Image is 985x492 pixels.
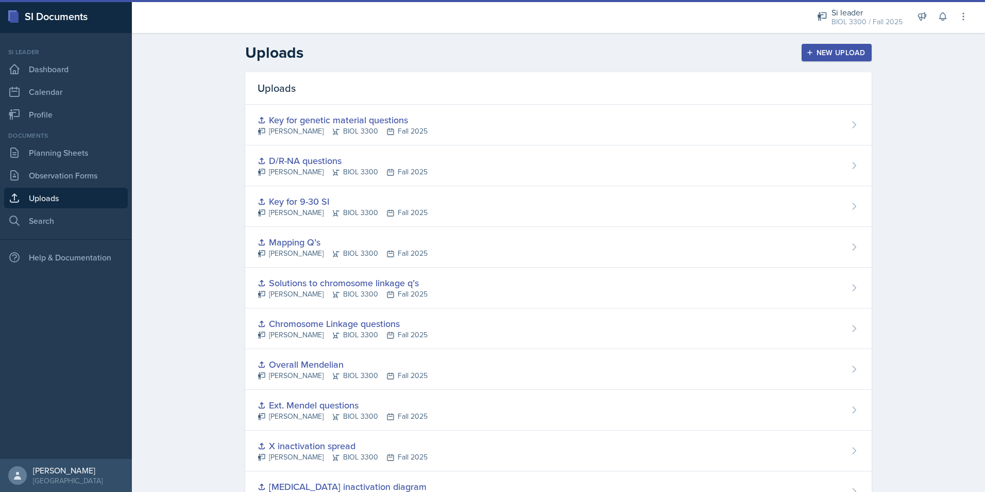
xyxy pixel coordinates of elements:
a: Uploads [4,188,128,208]
a: Profile [4,104,128,125]
div: [GEOGRAPHIC_DATA] [33,475,103,486]
div: [PERSON_NAME] BIOL 3300 Fall 2025 [258,370,428,381]
div: [PERSON_NAME] BIOL 3300 Fall 2025 [258,167,428,177]
div: Chromosome Linkage questions [258,317,428,331]
a: Chromosome Linkage questions [PERSON_NAME]BIOL 3300Fall 2025 [245,308,872,349]
a: Overall Mendelian [PERSON_NAME]BIOL 3300Fall 2025 [245,349,872,390]
a: Mapping Q’s [PERSON_NAME]BIOL 3300Fall 2025 [245,227,872,268]
div: [PERSON_NAME] BIOL 3300 Fall 2025 [258,207,428,218]
div: Key for genetic material questions [258,113,428,127]
div: Overall Mendelian [258,357,428,371]
div: Documents [4,131,128,140]
a: Key for genetic material questions [PERSON_NAME]BIOL 3300Fall 2025 [245,105,872,145]
a: Key for 9-30 SI [PERSON_NAME]BIOL 3300Fall 2025 [245,186,872,227]
a: Calendar [4,81,128,102]
a: X inactivation spread [PERSON_NAME]BIOL 3300Fall 2025 [245,431,872,471]
div: Uploads [245,72,872,105]
a: Planning Sheets [4,142,128,163]
div: BIOL 3300 / Fall 2025 [831,17,903,27]
div: Mapping Q’s [258,235,428,249]
button: New Upload [802,44,872,61]
h2: Uploads [245,43,303,62]
div: X inactivation spread [258,439,428,453]
a: Search [4,210,128,231]
a: Ext. Mendel questions [PERSON_NAME]BIOL 3300Fall 2025 [245,390,872,431]
div: Si leader [831,6,903,19]
div: [PERSON_NAME] BIOL 3300 Fall 2025 [258,452,428,463]
div: [PERSON_NAME] BIOL 3300 Fall 2025 [258,330,428,340]
div: Ext. Mendel questions [258,398,428,412]
div: [PERSON_NAME] BIOL 3300 Fall 2025 [258,126,428,137]
div: Si leader [4,47,128,57]
div: D/R-NA questions [258,154,428,168]
div: Key for 9-30 SI [258,194,428,208]
div: New Upload [808,48,865,57]
div: [PERSON_NAME] BIOL 3300 Fall 2025 [258,248,428,259]
div: [PERSON_NAME] BIOL 3300 Fall 2025 [258,411,428,422]
div: Help & Documentation [4,247,128,268]
a: Dashboard [4,59,128,79]
a: D/R-NA questions [PERSON_NAME]BIOL 3300Fall 2025 [245,145,872,186]
a: Observation Forms [4,165,128,186]
div: Solutions to chromosome linkage q’s [258,276,428,290]
div: [PERSON_NAME] [33,465,103,475]
a: Solutions to chromosome linkage q’s [PERSON_NAME]BIOL 3300Fall 2025 [245,268,872,308]
div: [PERSON_NAME] BIOL 3300 Fall 2025 [258,289,428,300]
